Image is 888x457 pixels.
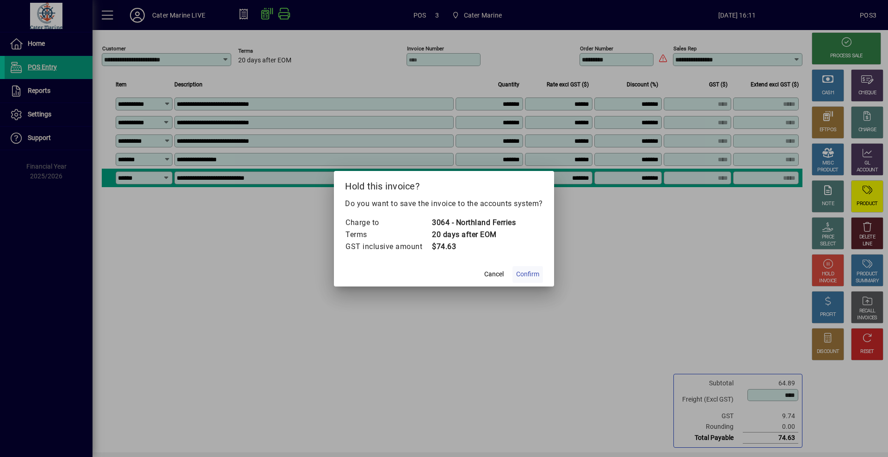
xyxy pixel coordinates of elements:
p: Do you want to save the invoice to the accounts system? [345,198,543,209]
span: Cancel [484,269,504,279]
td: 3064 - Northland Ferries [432,217,516,229]
td: 20 days after EOM [432,229,516,241]
td: GST inclusive amount [345,241,432,253]
span: Confirm [516,269,539,279]
td: Charge to [345,217,432,229]
h2: Hold this invoice? [334,171,554,198]
td: $74.63 [432,241,516,253]
button: Confirm [512,266,543,283]
td: Terms [345,229,432,241]
button: Cancel [479,266,509,283]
